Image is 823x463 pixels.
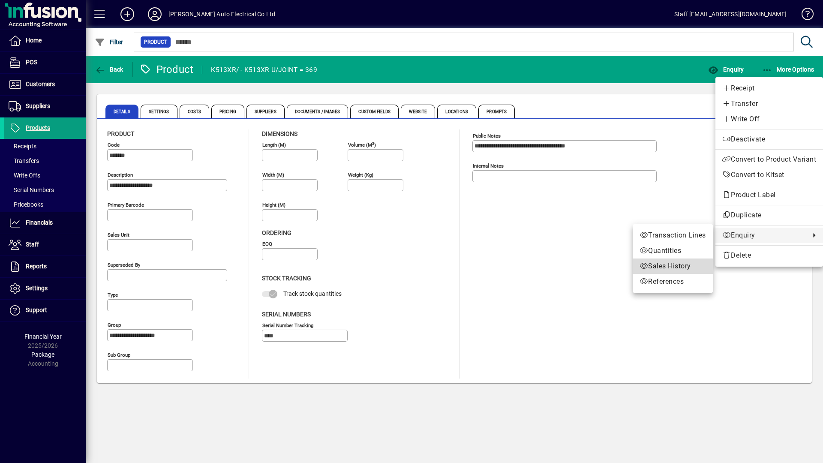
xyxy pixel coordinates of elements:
button: Deactivate product [715,132,823,147]
span: Write Off [722,114,816,124]
span: Receipt [722,83,816,93]
span: Sales History [640,261,706,271]
span: Deactivate [722,134,816,144]
span: Transaction Lines [640,230,706,241]
span: Delete [722,250,816,261]
span: References [640,277,706,287]
span: Product Label [722,191,780,199]
span: Duplicate [722,210,816,220]
span: Convert to Product Variant [722,154,816,165]
span: Quantities [640,246,706,256]
span: Convert to Kitset [722,170,816,180]
span: Transfer [722,99,816,109]
span: Enquiry [722,230,806,241]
